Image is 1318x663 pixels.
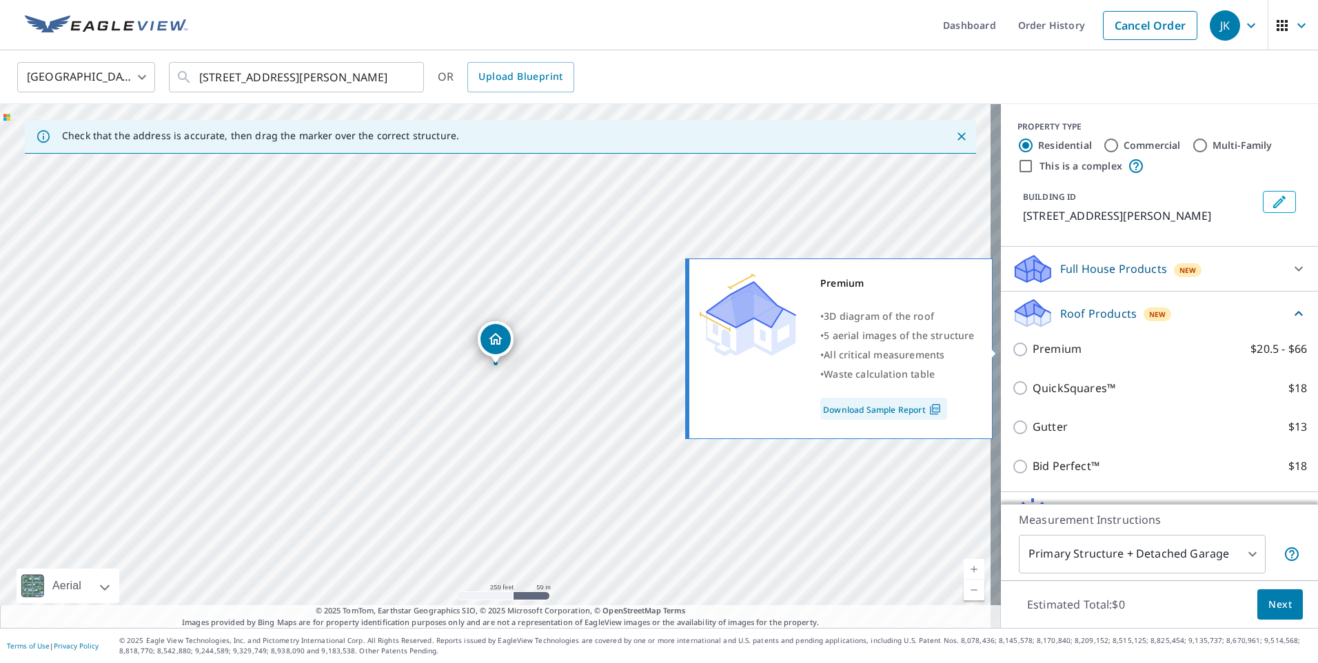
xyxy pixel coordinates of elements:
[1040,159,1122,173] label: This is a complex
[953,127,971,145] button: Close
[1213,139,1273,152] label: Multi-Family
[7,641,50,651] a: Terms of Use
[17,58,155,96] div: [GEOGRAPHIC_DATA]
[663,605,686,615] a: Terms
[1288,418,1307,436] p: $13
[1017,121,1301,133] div: PROPERTY TYPE
[820,398,947,420] a: Download Sample Report
[1012,297,1307,329] div: Roof ProductsNew
[964,559,984,580] a: Current Level 17, Zoom In
[25,15,187,36] img: EV Logo
[700,274,796,356] img: Premium
[199,58,396,96] input: Search by address or latitude-longitude
[1012,498,1307,531] div: Solar ProductsNew
[1038,139,1092,152] label: Residential
[119,635,1311,656] p: © 2025 Eagle View Technologies, Inc. and Pictometry International Corp. All Rights Reserved. Repo...
[926,403,944,416] img: Pdf Icon
[1179,265,1197,276] span: New
[316,605,686,617] span: © 2025 TomTom, Earthstar Geographics SIO, © 2025 Microsoft Corporation, ©
[1288,458,1307,475] p: $18
[602,605,660,615] a: OpenStreetMap
[1016,589,1136,620] p: Estimated Total: $0
[7,642,99,650] p: |
[17,569,119,603] div: Aerial
[467,62,574,92] a: Upload Blueprint
[824,329,974,342] span: 5 aerial images of the structure
[478,68,562,85] span: Upload Blueprint
[824,367,935,380] span: Waste calculation table
[1268,596,1292,613] span: Next
[820,274,975,293] div: Premium
[54,641,99,651] a: Privacy Policy
[820,307,975,326] div: •
[1288,380,1307,397] p: $18
[1124,139,1181,152] label: Commercial
[1033,418,1068,436] p: Gutter
[1103,11,1197,40] a: Cancel Order
[824,309,934,323] span: 3D diagram of the roof
[1019,511,1300,528] p: Measurement Instructions
[1023,191,1076,203] p: BUILDING ID
[1033,380,1115,397] p: QuickSquares™
[48,569,85,603] div: Aerial
[1263,191,1296,213] button: Edit building 1
[820,365,975,384] div: •
[1210,10,1240,41] div: JK
[1060,261,1167,277] p: Full House Products
[1019,535,1266,573] div: Primary Structure + Detached Garage
[438,62,574,92] div: OR
[820,345,975,365] div: •
[1023,207,1257,224] p: [STREET_ADDRESS][PERSON_NAME]
[1257,589,1303,620] button: Next
[1033,458,1099,475] p: Bid Perfect™
[1149,309,1166,320] span: New
[1012,252,1307,285] div: Full House ProductsNew
[824,348,944,361] span: All critical measurements
[1284,546,1300,562] span: Your report will include the primary structure and a detached garage if one exists.
[1060,305,1137,322] p: Roof Products
[62,130,459,142] p: Check that the address is accurate, then drag the marker over the correct structure.
[964,580,984,600] a: Current Level 17, Zoom Out
[1250,340,1307,358] p: $20.5 - $66
[1033,340,1082,358] p: Premium
[820,326,975,345] div: •
[478,321,514,364] div: Dropped pin, building 1, Residential property, 936 Greenwood Rd Boydton, VA 23917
